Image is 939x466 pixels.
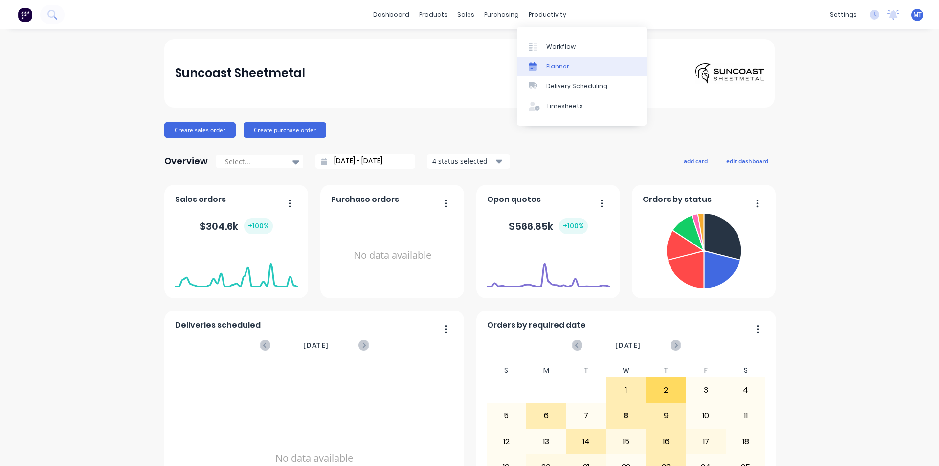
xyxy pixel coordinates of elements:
a: Workflow [517,37,647,56]
div: Suncoast Sheetmetal [175,64,305,83]
div: purchasing [479,7,524,22]
div: settings [825,7,862,22]
button: Create sales order [164,122,236,138]
span: Open quotes [487,194,541,205]
div: No data available [331,209,454,302]
img: Factory [18,7,32,22]
a: dashboard [368,7,414,22]
button: Create purchase order [244,122,326,138]
div: 3 [686,378,725,402]
button: add card [677,155,714,167]
div: $ 304.6k [200,218,273,234]
div: 9 [647,403,686,428]
div: 17 [686,429,725,454]
span: Sales orders [175,194,226,205]
span: Orders by status [643,194,712,205]
img: Suncoast Sheetmetal [695,63,764,84]
div: Workflow [546,43,576,51]
div: 8 [606,403,646,428]
div: 16 [647,429,686,454]
div: 4 status selected [432,156,494,166]
div: 2 [647,378,686,402]
a: Delivery Scheduling [517,76,647,96]
span: MT [913,10,922,19]
div: W [606,363,646,377]
div: 4 [726,378,765,402]
button: edit dashboard [720,155,775,167]
div: F [686,363,726,377]
div: S [487,363,527,377]
div: productivity [524,7,571,22]
div: $ 566.85k [509,218,588,234]
div: 11 [726,403,765,428]
div: sales [452,7,479,22]
div: + 100 % [559,218,588,234]
div: Delivery Scheduling [546,82,607,90]
div: 6 [527,403,566,428]
div: 14 [567,429,606,454]
div: Overview [164,152,208,171]
div: M [526,363,566,377]
div: 7 [567,403,606,428]
a: Planner [517,57,647,76]
div: products [414,7,452,22]
a: Timesheets [517,96,647,116]
button: 4 status selected [427,154,510,169]
div: + 100 % [244,218,273,234]
div: Timesheets [546,102,583,111]
div: 1 [606,378,646,402]
div: T [646,363,686,377]
div: 13 [527,429,566,454]
div: S [726,363,766,377]
div: 18 [726,429,765,454]
div: Planner [546,62,569,71]
div: 10 [686,403,725,428]
span: Purchase orders [331,194,399,205]
span: [DATE] [615,340,641,351]
div: 12 [487,429,526,454]
div: 15 [606,429,646,454]
div: T [566,363,606,377]
span: [DATE] [303,340,329,351]
div: 5 [487,403,526,428]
